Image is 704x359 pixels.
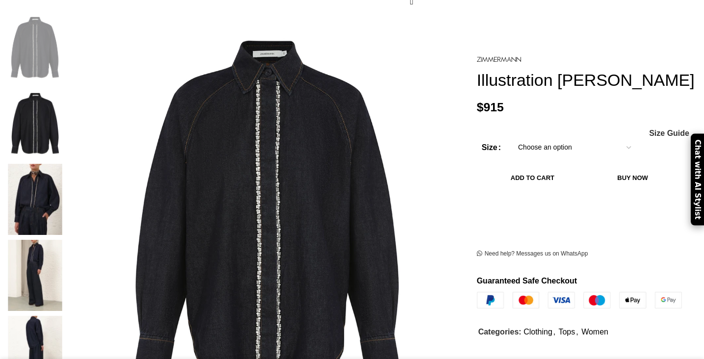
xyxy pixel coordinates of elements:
span: Categories: [478,327,521,335]
button: Add to cart [482,168,584,188]
a: Need help? Messages us on WhatsApp [477,250,588,257]
img: Zimmermann [477,56,521,62]
strong: Guaranteed Safe Checkout [477,276,577,284]
img: Zimmermann dresses [5,88,65,159]
span: , [576,325,578,338]
iframe: Bezpieczne pole szybkiej finalizacji [488,196,665,220]
a: Clothing [523,327,552,335]
button: Buy now [588,168,677,188]
a: Size Guide [649,129,689,137]
img: Zimmermann dress [5,164,65,235]
a: Tops [558,327,575,335]
img: Zimmermann dresses [5,240,65,311]
img: guaranteed-safe-checkout-bordered.j [477,292,682,308]
h1: Illustration [PERSON_NAME] [477,70,697,90]
img: Zimmermann dress [5,12,65,83]
span: , [553,325,555,338]
label: Size [482,141,501,154]
a: Women [581,327,608,335]
bdi: 915 [477,100,504,113]
span: $ [477,100,484,113]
